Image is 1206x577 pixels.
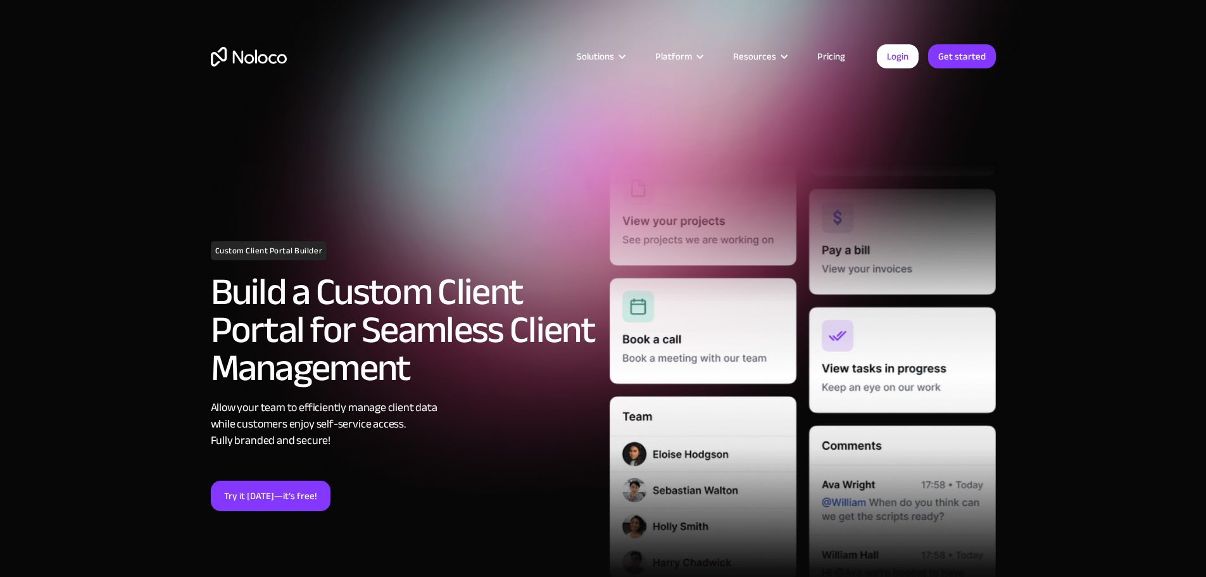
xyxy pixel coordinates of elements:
[211,400,597,449] div: Allow your team to efficiently manage client data while customers enjoy self-service access. Full...
[561,48,639,65] div: Solutions
[928,44,996,68] a: Get started
[211,273,597,387] h2: Build a Custom Client Portal for Seamless Client Management
[211,47,287,67] a: home
[733,48,776,65] div: Resources
[655,48,692,65] div: Platform
[211,241,327,260] h1: Custom Client Portal Builder
[717,48,801,65] div: Resources
[801,48,861,65] a: Pricing
[877,44,919,68] a: Login
[211,481,330,511] a: Try it [DATE]—it’s free!
[577,48,614,65] div: Solutions
[639,48,717,65] div: Platform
